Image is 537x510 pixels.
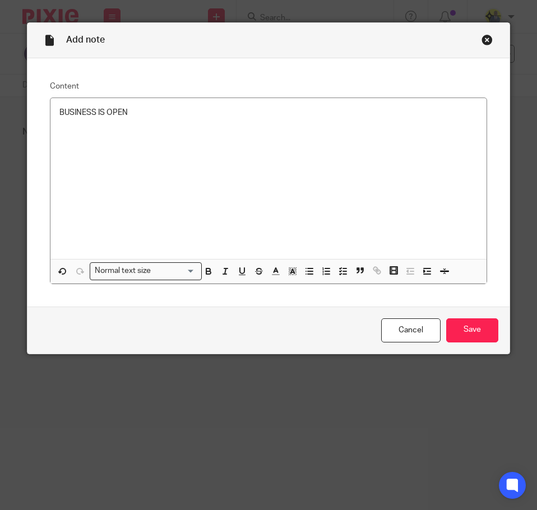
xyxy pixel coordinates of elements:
[446,318,498,342] input: Save
[381,318,441,342] a: Cancel
[482,34,493,45] div: Close this dialog window
[155,265,195,277] input: Search for option
[90,262,202,280] div: Search for option
[50,81,487,92] label: Content
[59,107,478,118] p: BUSINESS IS OPEN
[66,35,105,44] span: Add note
[92,265,154,277] span: Normal text size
